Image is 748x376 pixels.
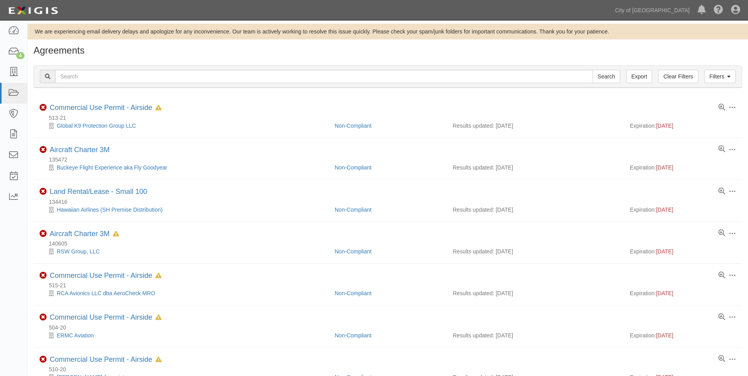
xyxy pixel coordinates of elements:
div: Expiration: [630,122,736,130]
div: 140605 [39,240,742,248]
img: logo-5460c22ac91f19d4615b14bd174203de0afe785f0fc80cf4dbbc73dc1793850b.png [6,4,60,18]
span: [DATE] [656,290,673,296]
a: Non-Compliant [335,123,371,129]
i: In Default since 10/17/2024 [155,105,162,111]
i: Non-Compliant [39,230,47,237]
span: [DATE] [656,332,673,339]
input: Search [55,70,593,83]
i: Help Center - Complianz [714,6,723,15]
div: Aircraft Charter 3M [50,146,110,154]
span: [DATE] [656,248,673,255]
a: City of [GEOGRAPHIC_DATA] [611,2,694,18]
span: [DATE] [656,164,673,171]
a: Land Rental/Lease - Small 100 [50,188,147,195]
a: View results summary [718,314,725,321]
div: Aircraft Charter 3M [50,230,119,238]
a: Non-Compliant [335,332,371,339]
a: View results summary [718,230,725,237]
i: In Default since 11/17/2023 [155,273,162,279]
a: Non-Compliant [335,290,371,296]
div: Expiration: [630,206,736,214]
a: RCA Avionics LLC dba AeroCheck MRO [57,290,155,296]
a: View results summary [718,356,725,363]
div: 4 [16,52,24,59]
a: Commercial Use Permit - Airside [50,356,152,363]
a: Commercial Use Permit - Airside [50,104,152,112]
div: RCA Avionics LLC dba AeroCheck MRO [39,289,329,297]
div: 515-21 [39,281,742,289]
div: Global K9 Protection Group LLC [39,122,329,130]
div: Expiration: [630,331,736,339]
a: Non-Compliant [335,207,371,213]
div: 135472 [39,156,742,164]
div: 134416 [39,198,742,206]
div: Hawaiian Airlines (SH Premise Distribution) [39,206,329,214]
div: Results updated: [DATE] [453,248,618,255]
a: Non-Compliant [335,248,371,255]
i: Non-Compliant [39,104,47,111]
a: Commercial Use Permit - Airside [50,272,152,279]
div: ERMC Aviation [39,331,329,339]
i: Non-Compliant [39,146,47,153]
a: View results summary [718,104,725,111]
i: In Default since 10/17/2024 [155,357,162,363]
div: Commercial Use Permit - Airside [50,313,162,322]
a: Non-Compliant [335,164,371,171]
a: Hawaiian Airlines (SH Premise Distribution) [57,207,162,213]
div: 513-21 [39,114,742,122]
div: Commercial Use Permit - Airside [50,104,162,112]
a: Clear Filters [658,70,698,83]
div: RSW Group, LLC [39,248,329,255]
a: Filters [704,70,736,83]
div: Expiration: [630,248,736,255]
span: [DATE] [656,207,673,213]
div: Results updated: [DATE] [453,164,618,171]
span: [DATE] [656,123,673,129]
i: Non-Compliant [39,356,47,363]
a: Buckeye Flight Experience aka Fly Goodyear [57,164,167,171]
a: RSW Group, LLC [57,248,100,255]
div: Buckeye Flight Experience aka Fly Goodyear [39,164,329,171]
div: Results updated: [DATE] [453,289,618,297]
a: Commercial Use Permit - Airside [50,313,152,321]
div: Expiration: [630,289,736,297]
a: View results summary [718,188,725,195]
a: View results summary [718,146,725,153]
div: Results updated: [DATE] [453,331,618,339]
i: Non-Compliant [39,188,47,195]
div: Expiration: [630,164,736,171]
i: Non-Compliant [39,314,47,321]
div: Commercial Use Permit - Airside [50,272,162,280]
div: Results updated: [DATE] [453,122,618,130]
a: Aircraft Charter 3M [50,146,110,154]
a: ERMC Aviation [57,332,94,339]
h1: Agreements [34,45,742,56]
a: Export [626,70,652,83]
a: View results summary [718,272,725,279]
div: 504-20 [39,324,742,331]
a: Global K9 Protection Group LLC [57,123,136,129]
i: Non-Compliant [39,272,47,279]
a: Aircraft Charter 3M [50,230,110,238]
div: Results updated: [DATE] [453,206,618,214]
i: In Default since 10/22/2023 [113,231,119,237]
i: In Default since 01/22/2024 [155,315,162,320]
input: Search [593,70,620,83]
div: 510-20 [39,365,742,373]
div: We are experiencing email delivery delays and apologize for any inconvenience. Our team is active... [28,28,748,35]
div: Commercial Use Permit - Airside [50,356,162,364]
